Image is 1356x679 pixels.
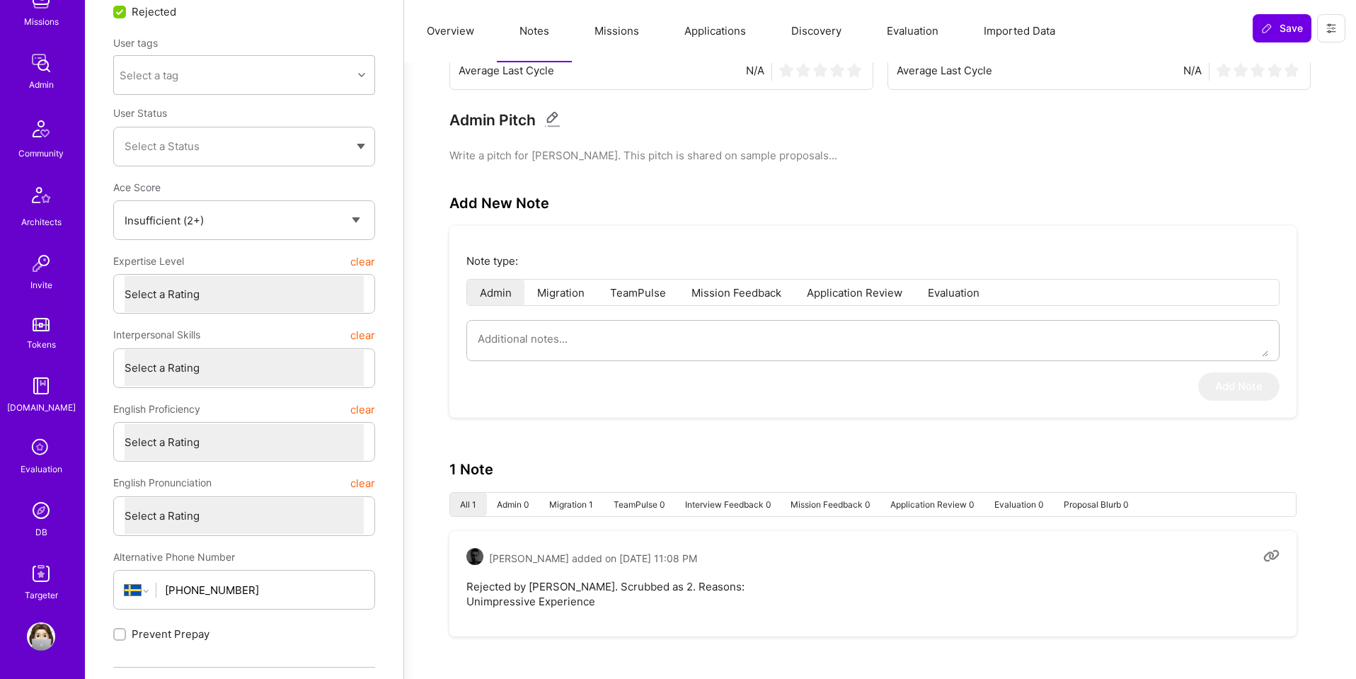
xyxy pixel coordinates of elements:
img: star [1251,63,1265,77]
div: Evaluation [21,462,62,477]
span: Alternative Phone Number [113,551,235,563]
img: Skill Targeter [27,559,55,588]
h3: Add New Note [449,195,549,212]
span: English Pronunciation [113,470,212,496]
li: Migration [524,280,597,305]
img: caret [357,144,365,149]
p: Note type: [466,253,1280,268]
div: DB [35,525,47,540]
i: Edit [544,111,561,127]
li: Admin 0 [487,493,539,516]
li: Interview Feedback 0 [674,493,781,516]
i: icon SelectionTeam [28,435,54,462]
li: Evaluation [915,280,992,305]
span: N/A [1183,63,1202,81]
img: admin teamwork [27,49,55,77]
button: clear [350,470,375,496]
img: Community [24,112,58,146]
span: Rejected [132,4,176,19]
button: Add Note [1198,372,1280,401]
li: Mission Feedback [679,280,794,305]
div: Targeter [25,588,58,603]
a: User Avatar [23,622,59,651]
div: Invite [30,278,52,292]
img: star [813,63,827,77]
img: guide book [27,372,55,400]
img: User Avatar [466,548,483,565]
pre: Write a pitch for [PERSON_NAME]. This pitch is shared on sample proposals... [449,148,1311,163]
span: Interpersonal Skills [113,322,200,348]
span: Save [1261,21,1303,35]
img: star [847,63,861,77]
div: Tokens [27,337,56,352]
li: TeamPulse 0 [603,493,674,516]
button: Save [1253,14,1311,42]
span: English Proficiency [113,396,200,422]
div: Admin [29,77,54,92]
button: clear [350,322,375,348]
img: star [1217,63,1231,77]
span: Prevent Prepay [132,627,209,641]
pre: Rejected by [PERSON_NAME]. Scrubbed as 2. Reasons: Unimpressive Experience [466,579,1280,609]
span: Select a Status [125,139,200,153]
img: star [830,63,844,77]
li: Mission Feedback 0 [781,493,880,516]
div: [DOMAIN_NAME] [7,400,76,415]
span: Expertise Level [113,249,184,274]
div: Missions [24,14,59,29]
li: Migration 1 [539,493,604,516]
div: Select a tag [120,68,178,83]
img: star [1268,63,1282,77]
li: Admin [467,280,524,305]
li: Application Review 0 [880,493,984,516]
span: N/A [746,63,764,81]
span: [PERSON_NAME] added on [DATE] 11:08 PM [489,551,697,566]
h3: 1 Note [449,461,493,478]
i: icon Chevron [358,72,365,79]
span: Ace Score [113,181,161,193]
img: Architects [24,181,58,215]
img: star [779,63,793,77]
img: User Avatar [27,622,55,651]
li: TeamPulse [597,280,679,305]
img: star [796,63,810,77]
input: +1 (000) 000-0000 [165,572,364,608]
img: star [1285,63,1299,77]
div: Architects [21,215,62,229]
i: Copy link [1263,548,1280,564]
span: Average Last Cycle [897,63,992,81]
img: Admin Search [27,496,55,525]
li: Application Review [794,280,915,305]
button: clear [350,396,375,422]
span: Average Last Cycle [459,63,554,81]
img: Invite [27,249,55,278]
li: Proposal Blurb 0 [1053,493,1138,516]
li: Evaluation 0 [984,493,1053,516]
li: All 1 [450,493,487,516]
button: clear [350,249,375,274]
div: Community [18,146,64,161]
h3: Admin Pitch [449,111,536,129]
label: User tags [113,36,158,50]
img: star [1234,63,1248,77]
img: tokens [33,318,50,331]
a: User Avatar [466,548,483,569]
span: User Status [113,107,167,119]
